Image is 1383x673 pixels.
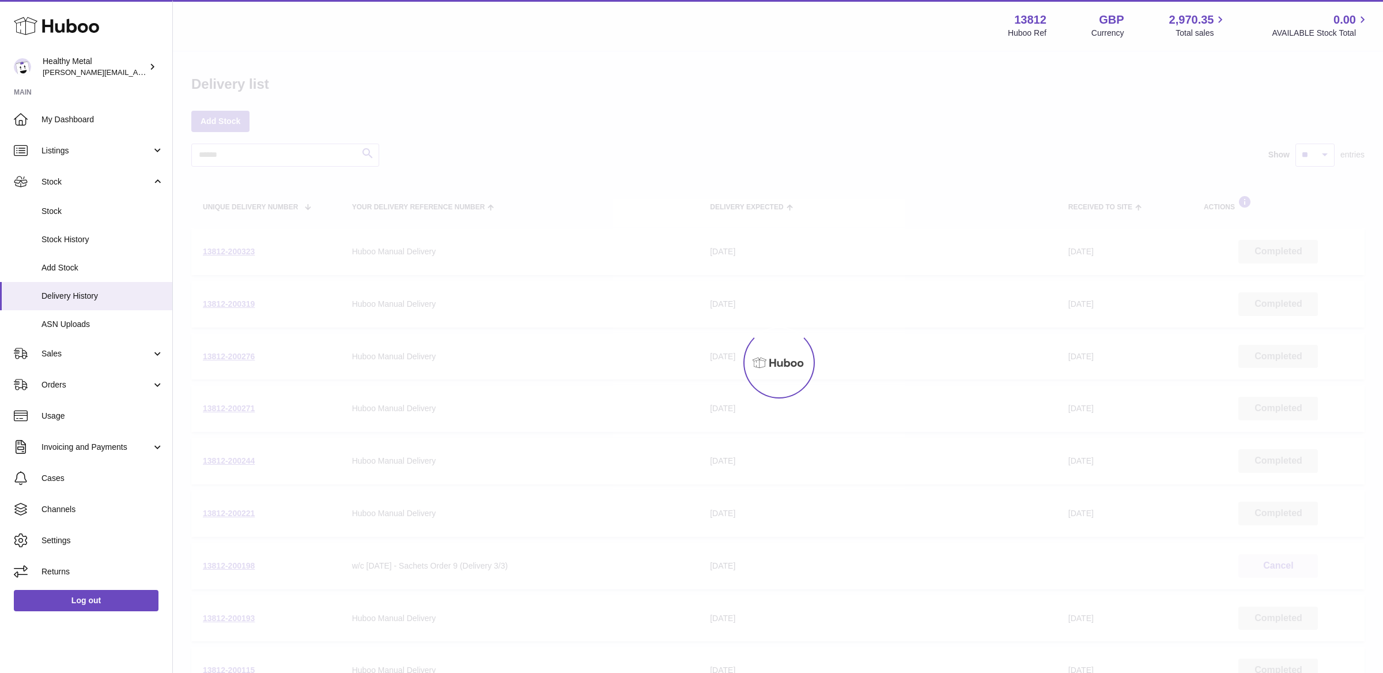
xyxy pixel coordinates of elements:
span: Add Stock [41,262,164,273]
span: Usage [41,411,164,422]
div: Currency [1091,28,1124,39]
span: Stock History [41,234,164,245]
div: Healthy Metal [43,56,146,78]
span: Settings [41,535,164,546]
span: Stock [41,176,152,187]
span: Cases [41,473,164,484]
span: Sales [41,348,152,359]
strong: GBP [1099,12,1124,28]
span: Returns [41,566,164,577]
span: Total sales [1176,28,1227,39]
span: My Dashboard [41,114,164,125]
a: 2,970.35 Total sales [1169,12,1227,39]
img: jose@healthy-metal.com [14,58,31,76]
span: Invoicing and Payments [41,442,152,453]
span: Orders [41,379,152,390]
span: Channels [41,504,164,515]
div: Huboo Ref [1008,28,1046,39]
span: 2,970.35 [1169,12,1214,28]
span: [PERSON_NAME][EMAIL_ADDRESS][DOMAIN_NAME] [43,67,231,77]
span: Delivery History [41,291,164,302]
span: ASN Uploads [41,319,164,330]
span: AVAILABLE Stock Total [1272,28,1369,39]
span: 0.00 [1333,12,1356,28]
span: Listings [41,145,152,156]
span: Stock [41,206,164,217]
a: Log out [14,590,158,611]
strong: 13812 [1014,12,1046,28]
a: 0.00 AVAILABLE Stock Total [1272,12,1369,39]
